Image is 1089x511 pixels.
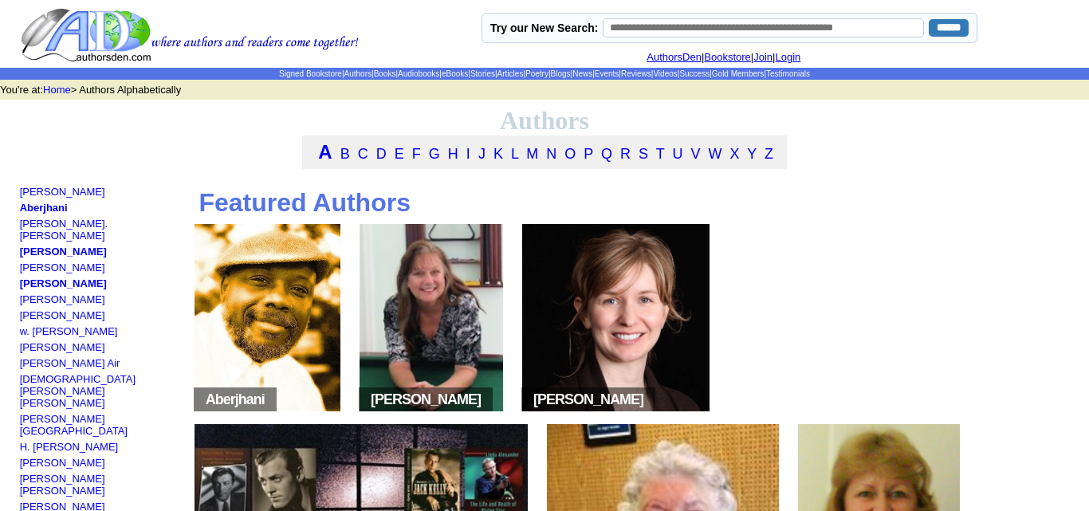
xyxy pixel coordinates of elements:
img: space [363,396,371,404]
a: Blogs [551,69,571,78]
a: Q [601,146,612,162]
a: A [318,141,332,163]
a: [PERSON_NAME] [20,341,105,353]
a: M [526,146,538,162]
span: [PERSON_NAME] [521,387,655,411]
a: Reviews [621,69,651,78]
a: E [395,146,404,162]
a: w. [PERSON_NAME] [20,325,118,337]
img: shim.gif [20,353,24,357]
img: shim.gif [20,198,24,202]
label: Try our New Search: [490,22,598,34]
a: space[PERSON_NAME]space [517,404,715,416]
a: [PERSON_NAME] [20,261,105,273]
span: [PERSON_NAME] [359,387,493,411]
img: shim.gif [20,321,24,325]
a: eBooks [442,69,468,78]
a: H [448,146,458,162]
b: Featured Authors [199,188,411,217]
a: Gold Members [712,69,765,78]
a: Success [679,69,710,78]
img: shim.gif [20,437,24,441]
a: B [340,146,350,162]
a: X [730,146,740,162]
a: O [564,146,576,162]
img: shim.gif [20,409,24,413]
span: | | | | | | | | | | | | | | | [279,69,810,78]
a: [PERSON_NAME] [20,309,105,321]
a: K [493,146,503,162]
a: Stories [470,69,495,78]
a: L [511,146,518,162]
a: Bookstore [704,51,751,63]
a: [PERSON_NAME] [20,246,107,257]
a: R [620,146,631,162]
img: shim.gif [20,257,24,261]
a: Testimonials [766,69,810,78]
a: [PERSON_NAME] [20,186,105,198]
a: N [546,146,556,162]
img: shim.gif [20,242,24,246]
a: S [639,146,648,162]
a: F [412,146,421,162]
a: Events [595,69,619,78]
img: space [265,396,273,404]
a: V [691,146,701,162]
img: shim.gif [20,305,24,309]
a: H. [PERSON_NAME] [20,441,119,453]
a: Books [374,69,396,78]
img: space [198,396,206,404]
a: U [673,146,683,162]
a: [DEMOGRAPHIC_DATA][PERSON_NAME] [PERSON_NAME] [20,373,136,409]
a: [PERSON_NAME] [PERSON_NAME] [20,473,105,497]
a: Audiobooks [398,69,439,78]
a: G [429,146,440,162]
img: shim.gif [20,469,24,473]
a: J [478,146,486,162]
a: T [656,146,665,162]
font: Authors [500,106,589,135]
a: Join [753,51,773,63]
img: space [643,396,651,404]
a: Videos [653,69,677,78]
a: D [376,146,387,162]
a: Z [765,146,773,162]
a: Home [43,84,71,96]
img: logo.gif [21,7,359,63]
img: shim.gif [20,337,24,341]
span: Aberjhani [194,387,277,411]
img: space [525,396,533,404]
a: [PERSON_NAME] [20,293,105,305]
img: shim.gif [20,497,24,501]
a: Poetry [525,69,548,78]
img: shim.gif [20,289,24,293]
img: shim.gif [20,214,24,218]
a: W [709,146,722,162]
a: Authors [344,69,372,78]
a: News [572,69,592,78]
a: [PERSON_NAME]. [PERSON_NAME] [20,218,108,242]
img: shim.gif [20,369,24,373]
a: Login [775,51,800,63]
img: space [481,396,489,404]
a: P [584,146,593,162]
a: Aberjhani [20,202,68,214]
a: Signed Bookstore [279,69,342,78]
a: [PERSON_NAME] [20,277,107,289]
a: I [466,146,470,162]
a: spaceAberjhanispace [189,404,346,416]
a: Y [747,146,757,162]
font: | | | [647,51,812,63]
a: [PERSON_NAME][GEOGRAPHIC_DATA] [20,413,128,437]
img: shim.gif [20,273,24,277]
a: Articles [497,69,524,78]
img: shim.gif [20,453,24,457]
a: AuthorsDen [647,51,702,63]
a: [PERSON_NAME] Air [20,357,120,369]
a: [PERSON_NAME] [20,457,105,469]
a: space[PERSON_NAME]space [354,404,509,416]
a: C [358,146,368,162]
